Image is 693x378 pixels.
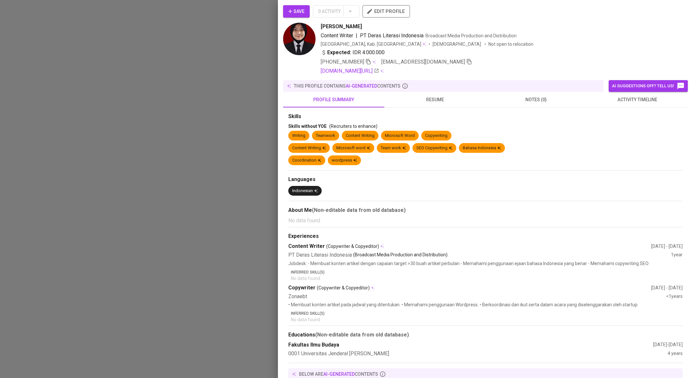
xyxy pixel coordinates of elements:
[336,145,370,151] div: Microsoft word
[591,96,684,104] span: activity timeline
[323,372,355,377] span: AI-generated
[425,133,448,139] div: Copywriting
[288,233,683,240] div: Experiences
[292,157,321,164] div: Coordination
[288,341,653,349] div: Fakultas Ilmu Budaya
[671,251,683,259] div: 1 year
[363,5,410,18] button: edit profile
[291,316,683,323] p: No data found.
[416,145,452,151] div: SEO Copywriting
[288,206,683,214] div: About Me
[381,59,465,65] span: [EMAIL_ADDRESS][DOMAIN_NAME]
[291,275,683,282] p: No data found.
[321,23,362,30] span: [PERSON_NAME]
[360,32,424,39] span: PT Deras Literasi Indonesia
[299,371,378,377] p: below are contents
[489,96,583,104] span: notes (0)
[327,49,351,56] b: Expected:
[329,124,377,129] span: (Recruiters to enhance)
[288,260,683,267] p: Jobdesk: - Membuat konten artikel dengan capaian target >30 buah artikel perbulan - Memahami peng...
[292,188,318,194] div: Indonesian
[346,83,377,89] span: AI-generated
[288,243,651,250] div: Content Writer
[368,7,405,16] span: edit profile
[668,350,683,358] div: 4 years
[433,41,482,47] span: [DEMOGRAPHIC_DATA]
[292,145,326,151] div: Content Writing
[356,32,357,40] span: |
[385,133,415,139] div: Microsoft Word
[332,157,357,164] div: wordpress
[283,23,316,55] img: 6e92e38da02d539baec2b385db0777fb.jpg
[666,293,683,300] div: <1 years
[651,243,683,250] div: [DATE] - [DATE]
[609,80,688,92] button: AI suggestions off? Tell us!
[612,82,685,90] span: AI suggestions off? Tell us!
[288,301,683,308] p: • Membuat konten artikel pada jadwal yang ditentukan. • Memahami penggunaan Wordpress. • Berkoord...
[353,251,448,259] p: (Broadcast Media Production and Distribution)
[317,285,370,291] span: (Copywriter & Copyeditor)
[312,207,406,213] b: (Non-editable data from old database)
[292,133,305,139] div: Writing
[388,96,482,104] span: resume
[288,293,666,300] div: Zonaebt
[653,342,683,347] span: [DATE] - [DATE]
[294,83,400,89] p: this profile contains contents
[321,67,379,75] a: [DOMAIN_NAME][URL]
[381,145,406,151] div: Team work
[321,41,426,47] div: [GEOGRAPHIC_DATA], Kab. [GEOGRAPHIC_DATA]
[288,350,668,358] div: 0001 Universitas Jenderal [PERSON_NAME]
[288,7,305,16] span: Save
[463,145,501,151] div: Bahasa Indonesia
[321,49,385,56] div: IDR 4.000.000
[473,59,478,64] img: yH5BAEAAAAALAAAAAABAAEAAAIBRAA7
[651,285,683,291] div: [DATE] - [DATE]
[291,269,683,275] p: Inferred Skill(s)
[288,217,683,225] p: No data found.
[283,5,310,18] button: Save
[321,59,364,65] span: [PHONE_NUMBER]
[287,96,380,104] span: profile summary
[288,284,651,292] div: Copywriter
[315,332,409,338] b: (Non-editable data from old database)
[291,311,683,316] p: Inferred Skill(s)
[288,251,671,259] div: PT Deras Literasi Indonesia
[316,133,335,139] div: Teamwork
[326,243,379,250] span: (Copywriter & Copyeditor)
[488,41,533,47] p: Not open to relocation
[363,8,410,14] a: edit profile
[346,133,375,139] div: Content Writing
[288,124,327,129] span: Skills without YOE
[288,176,683,183] div: Languages
[288,113,683,120] div: Skills
[321,32,353,39] span: Content Writer
[425,33,517,38] span: Broadcast Media Production and Distribution
[288,331,683,339] div: Educations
